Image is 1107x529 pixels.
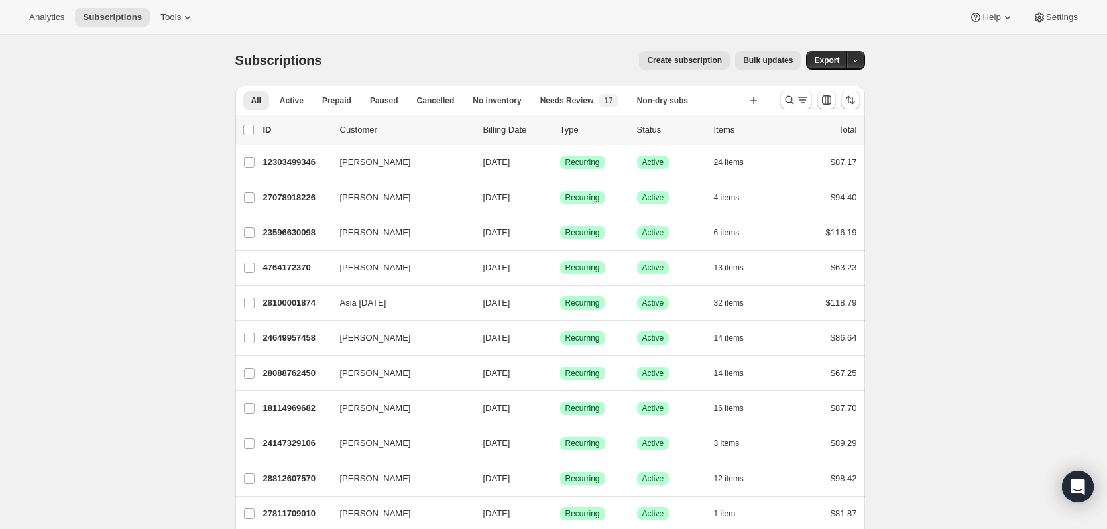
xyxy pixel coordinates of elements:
[263,226,329,239] p: 23596630098
[340,261,411,274] span: [PERSON_NAME]
[1062,471,1094,502] div: Open Intercom Messenger
[29,12,64,23] span: Analytics
[263,123,329,137] p: ID
[642,333,664,343] span: Active
[565,368,600,379] span: Recurring
[714,329,758,347] button: 14 items
[831,333,857,343] span: $86.64
[831,368,857,378] span: $67.25
[565,263,600,273] span: Recurring
[370,95,398,106] span: Paused
[714,192,740,203] span: 4 items
[332,257,465,278] button: [PERSON_NAME]
[322,95,351,106] span: Prepaid
[565,227,600,238] span: Recurring
[743,55,793,66] span: Bulk updates
[735,51,801,70] button: Bulk updates
[982,12,1000,23] span: Help
[817,91,836,109] button: Customize table column order and visibility
[714,508,736,519] span: 1 item
[714,434,754,453] button: 3 items
[814,55,839,66] span: Export
[483,438,510,448] span: [DATE]
[642,368,664,379] span: Active
[340,156,411,169] span: [PERSON_NAME]
[642,157,664,168] span: Active
[263,472,329,485] p: 28812607570
[332,503,465,524] button: [PERSON_NAME]
[841,91,860,109] button: Sort the results
[263,294,857,312] div: 28100001874Asia [DATE][DATE]SuccessRecurringSuccessActive32 items$118.79
[637,123,703,137] p: Status
[263,261,329,274] p: 4764172370
[831,473,857,483] span: $98.42
[1025,8,1086,27] button: Settings
[332,187,465,208] button: [PERSON_NAME]
[160,12,181,23] span: Tools
[831,157,857,167] span: $87.17
[263,331,329,345] p: 24649957458
[831,192,857,202] span: $94.40
[714,263,744,273] span: 13 items
[263,223,857,242] div: 23596630098[PERSON_NAME][DATE]SuccessRecurringSuccessActive6 items$116.19
[604,95,612,106] span: 17
[263,296,329,310] p: 28100001874
[714,227,740,238] span: 6 items
[417,95,455,106] span: Cancelled
[565,192,600,203] span: Recurring
[340,331,411,345] span: [PERSON_NAME]
[642,192,664,203] span: Active
[642,298,664,308] span: Active
[714,473,744,484] span: 12 items
[263,367,329,380] p: 28088762450
[263,153,857,172] div: 12303499346[PERSON_NAME][DATE]SuccessRecurringSuccessActive24 items$87.17
[714,157,744,168] span: 24 items
[75,8,150,27] button: Subscriptions
[483,508,510,518] span: [DATE]
[263,329,857,347] div: 24649957458[PERSON_NAME][DATE]SuccessRecurringSuccessActive14 items$86.64
[1046,12,1078,23] span: Settings
[483,473,510,483] span: [DATE]
[152,8,202,27] button: Tools
[714,438,740,449] span: 3 items
[540,95,594,106] span: Needs Review
[639,51,730,70] button: Create subscription
[340,402,411,415] span: [PERSON_NAME]
[332,363,465,384] button: [PERSON_NAME]
[483,192,510,202] span: [DATE]
[714,399,758,418] button: 16 items
[340,226,411,239] span: [PERSON_NAME]
[332,152,465,173] button: [PERSON_NAME]
[483,333,510,343] span: [DATE]
[263,504,857,523] div: 27811709010[PERSON_NAME][DATE]SuccessRecurringSuccessActive1 item$81.87
[263,191,329,204] p: 27078918226
[831,438,857,448] span: $89.29
[263,123,857,137] div: IDCustomerBilling DateTypeStatusItemsTotal
[83,12,142,23] span: Subscriptions
[483,123,550,137] p: Billing Date
[332,222,465,243] button: [PERSON_NAME]
[332,327,465,349] button: [PERSON_NAME]
[826,227,857,237] span: $116.19
[263,188,857,207] div: 27078918226[PERSON_NAME][DATE]SuccessRecurringSuccessActive4 items$94.40
[340,437,411,450] span: [PERSON_NAME]
[251,95,261,106] span: All
[263,402,329,415] p: 18114969682
[340,367,411,380] span: [PERSON_NAME]
[340,191,411,204] span: [PERSON_NAME]
[235,53,322,68] span: Subscriptions
[483,157,510,167] span: [DATE]
[263,434,857,453] div: 24147329106[PERSON_NAME][DATE]SuccessRecurringSuccessActive3 items$89.29
[642,403,664,414] span: Active
[642,473,664,484] span: Active
[565,298,600,308] span: Recurring
[332,292,465,314] button: Asia [DATE]
[565,333,600,343] span: Recurring
[637,95,688,106] span: Non-dry subs
[332,398,465,419] button: [PERSON_NAME]
[280,95,304,106] span: Active
[714,123,780,137] div: Items
[483,263,510,272] span: [DATE]
[263,259,857,277] div: 4764172370[PERSON_NAME][DATE]SuccessRecurringSuccessActive13 items$63.23
[263,437,329,450] p: 24147329106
